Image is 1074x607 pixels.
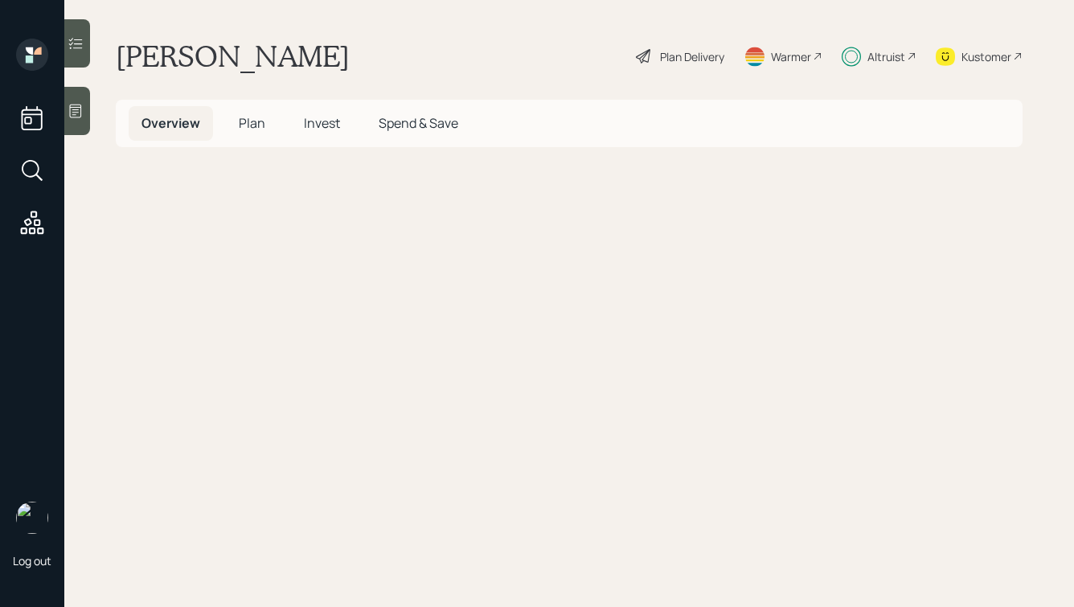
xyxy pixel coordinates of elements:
[141,114,200,132] span: Overview
[13,553,51,568] div: Log out
[771,48,811,65] div: Warmer
[16,502,48,534] img: hunter_neumayer.jpg
[116,39,350,74] h1: [PERSON_NAME]
[867,48,905,65] div: Altruist
[304,114,340,132] span: Invest
[379,114,458,132] span: Spend & Save
[961,48,1011,65] div: Kustomer
[660,48,724,65] div: Plan Delivery
[239,114,265,132] span: Plan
